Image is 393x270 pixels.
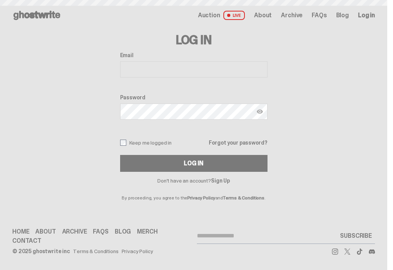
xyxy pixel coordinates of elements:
[120,52,268,58] label: Email
[12,238,41,244] a: Contact
[120,140,126,146] input: Keep me logged in
[358,12,375,18] a: Log in
[115,229,131,235] a: Blog
[120,155,268,172] button: Log In
[281,12,302,18] a: Archive
[198,11,245,20] a: Auction LIVE
[122,249,153,254] a: Privacy Policy
[187,195,215,201] a: Privacy Policy
[62,229,87,235] a: Archive
[254,12,272,18] a: About
[120,94,268,100] label: Password
[223,11,245,20] span: LIVE
[93,229,108,235] a: FAQs
[211,177,230,184] a: Sign Up
[120,140,172,146] label: Keep me logged in
[120,34,268,46] h3: Log In
[257,109,263,115] img: Show password
[223,195,264,201] a: Terms & Conditions
[35,229,56,235] a: About
[312,12,327,18] a: FAQs
[120,183,268,200] p: By proceeding, you agree to the and .
[12,249,70,254] div: © 2025 ghostwrite inc
[337,228,375,244] button: SUBSCRIBE
[73,249,118,254] a: Terms & Conditions
[198,12,220,18] span: Auction
[137,229,157,235] a: Merch
[12,229,29,235] a: Home
[184,160,203,166] div: Log In
[336,12,349,18] a: Blog
[209,140,267,145] a: Forgot your password?
[120,178,268,183] p: Don't have an account?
